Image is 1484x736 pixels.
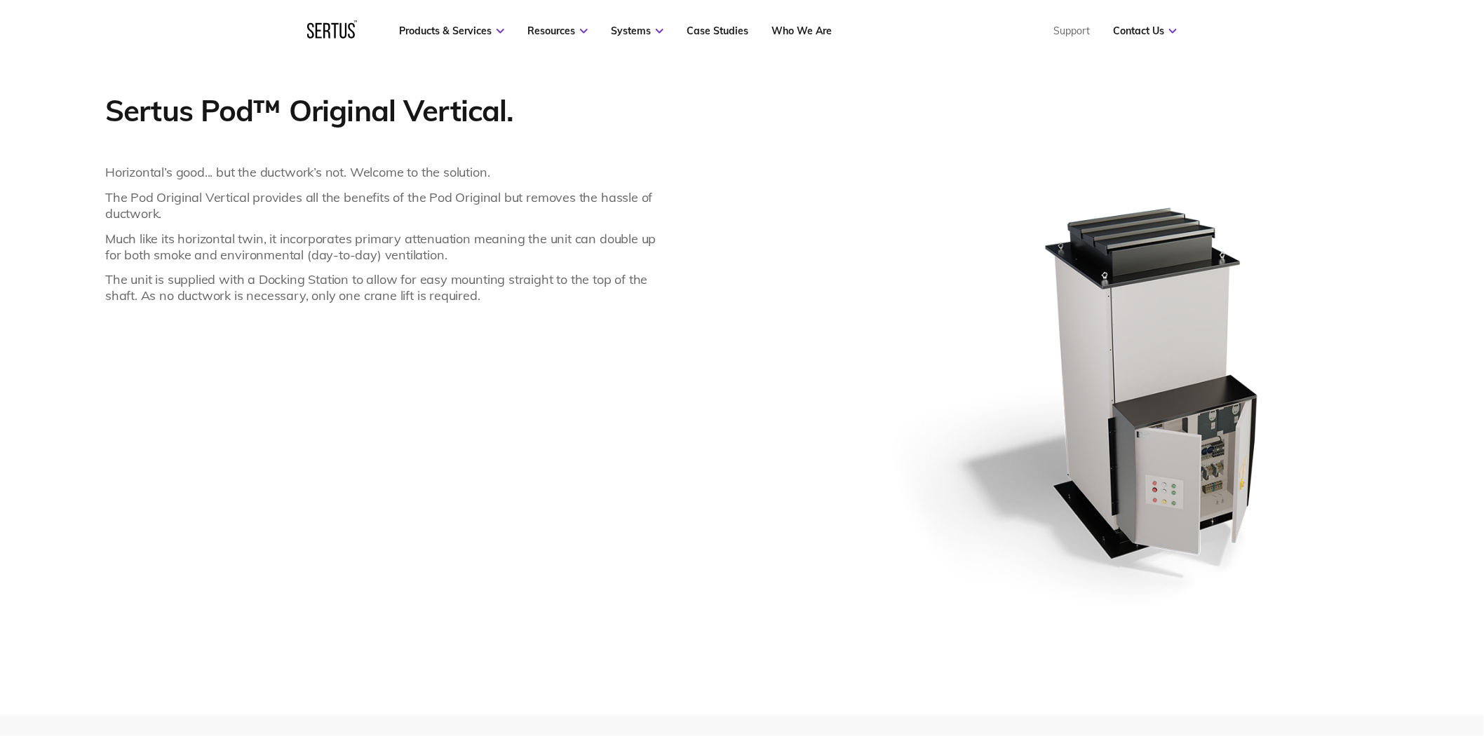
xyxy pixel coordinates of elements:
[611,25,663,37] a: Systems
[105,92,656,129] p: Sertus Pod™ Original Vertical.
[687,25,748,37] a: Case Studies
[105,189,656,222] p: The Pod Original Vertical provides all the benefits of the Pod Original but removes the hassle of...
[1414,669,1484,736] iframe: Chat Widget
[1113,25,1177,37] a: Contact Us
[771,25,832,37] a: Who We Are
[105,271,656,304] p: The unit is supplied with a Docking Station to allow for easy mounting straight to the top of the...
[105,164,656,180] p: Horizontal’s good... but the ductwork’s not. Welcome to the solution.
[527,25,588,37] a: Resources
[399,25,504,37] a: Products & Services
[105,231,656,263] p: Much like its horizontal twin, it incorporates primary attenuation meaning the unit can double up...
[1053,25,1090,37] a: Support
